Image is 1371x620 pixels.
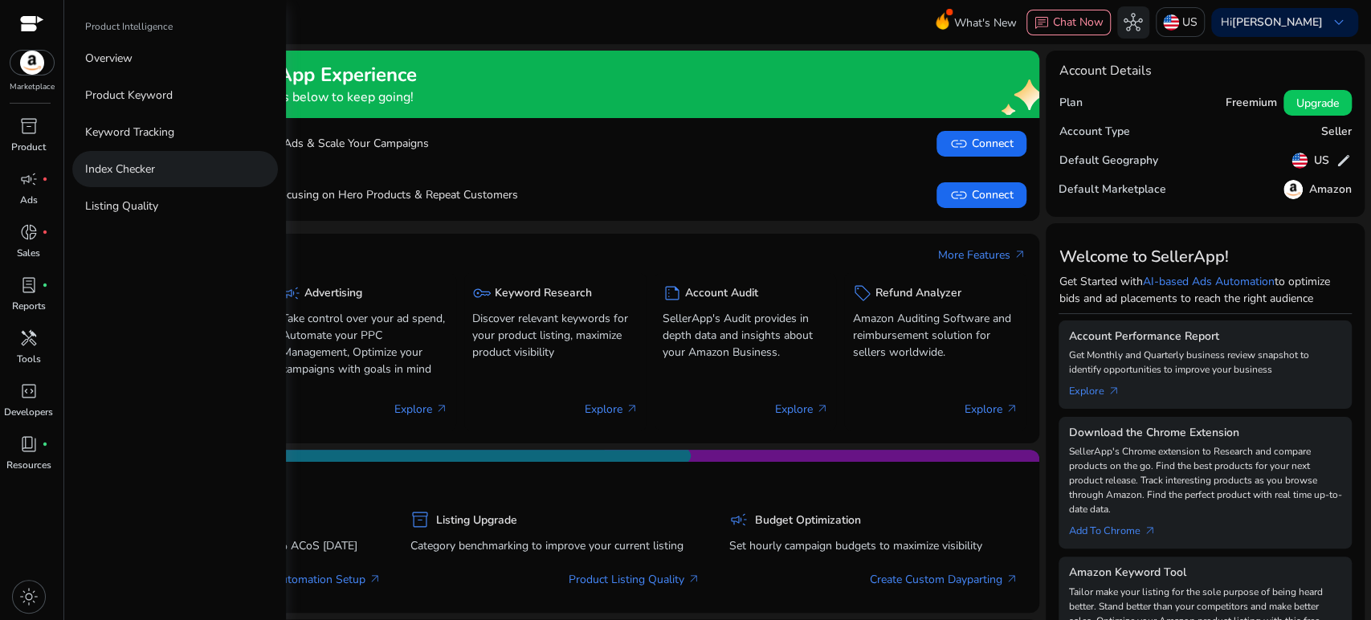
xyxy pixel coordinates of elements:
img: amazon.svg [10,51,54,75]
a: Add To Chrome [1068,516,1169,539]
span: donut_small [19,222,39,242]
p: Marketplace [10,81,55,93]
p: Ads [20,193,38,207]
p: Hi [1221,17,1323,28]
p: US [1182,8,1198,36]
span: book_4 [19,434,39,454]
span: Chat Now [1053,14,1104,30]
h3: Welcome to SellerApp! [1059,247,1352,267]
h5: Amazon Keyword Tool [1068,566,1342,580]
span: link [949,134,969,153]
span: arrow_outward [1006,573,1018,585]
h5: Account Performance Report [1068,330,1342,344]
p: Set hourly campaign budgets to maximize visibility [729,537,1019,554]
span: inventory_2 [19,116,39,136]
span: handyman [19,328,39,348]
span: edit [1336,153,1352,169]
p: Category benchmarking to improve your current listing [410,537,700,554]
span: arrow_outward [1014,248,1026,261]
span: sell [852,283,871,303]
span: Connect [949,134,1014,153]
p: Explore [585,401,639,418]
span: chat [1034,15,1050,31]
a: Explorearrow_outward [1068,377,1132,399]
img: us.svg [1163,14,1179,31]
p: Sales [17,246,40,260]
span: link [949,186,969,205]
span: Upgrade [1296,95,1339,112]
h5: Advertising [304,287,362,300]
span: light_mode [19,587,39,606]
span: inventory_2 [410,510,430,529]
span: arrow_outward [815,402,828,415]
b: [PERSON_NAME] [1232,14,1323,30]
p: Product Keyword [85,87,173,104]
span: arrow_outward [1143,524,1156,537]
p: Explore [774,401,828,418]
h5: Freemium [1226,96,1277,110]
p: Boost Sales by Focusing on Hero Products & Repeat Customers [112,186,518,203]
button: Upgrade [1283,90,1352,116]
span: arrow_outward [688,573,700,585]
span: fiber_manual_record [42,176,48,182]
p: Take control over your ad spend, Automate your PPC Management, Optimize your campaigns with goals... [282,310,448,377]
span: fiber_manual_record [42,282,48,288]
span: key [472,283,492,303]
p: Reports [12,299,46,313]
a: Product Listing Quality [569,571,700,588]
span: Connect [949,186,1014,205]
span: code_blocks [19,381,39,401]
button: hub [1117,6,1149,39]
a: AI-based Ads Automation [1142,274,1274,289]
h5: Account Audit [685,287,758,300]
h5: Plan [1059,96,1082,110]
h5: Refund Analyzer [875,287,961,300]
p: Overview [85,50,133,67]
a: Create Custom Dayparting [870,571,1018,588]
h5: Default Marketplace [1059,183,1165,197]
p: Get Started with to optimize bids and ad placements to reach the right audience [1059,273,1352,307]
p: Index Checker [85,161,155,177]
span: What's New [954,9,1017,37]
span: campaign [729,510,749,529]
span: arrow_outward [369,573,382,585]
span: arrow_outward [1006,402,1018,415]
p: Developers [4,405,53,419]
p: Get Monthly and Quarterly business review snapshot to identify opportunities to improve your busi... [1068,348,1342,377]
span: keyboard_arrow_down [1329,13,1349,32]
h5: Download the Chrome Extension [1068,426,1342,440]
a: More Featuresarrow_outward [938,247,1026,263]
p: Product [11,140,46,154]
p: Explore [965,401,1018,418]
span: arrow_outward [435,402,448,415]
img: amazon.svg [1283,180,1303,199]
h5: Budget Optimization [755,514,861,528]
p: SellerApp's Chrome extension to Research and compare products on the go. Find the best products f... [1068,444,1342,516]
p: Explore [394,401,448,418]
p: Tools [17,352,41,366]
p: Keyword Tracking [85,124,174,141]
span: summarize [663,283,682,303]
p: SellerApp's Audit provides in depth data and insights about your Amazon Business. [663,310,829,361]
span: fiber_manual_record [42,441,48,447]
h5: Amazon [1309,183,1352,197]
p: Product Intelligence [85,19,173,34]
span: lab_profile [19,275,39,295]
span: arrow_outward [1107,385,1120,398]
h5: Keyword Research [495,287,592,300]
p: Listing Quality [85,198,158,214]
span: arrow_outward [626,402,639,415]
img: us.svg [1291,153,1308,169]
h5: Account Type [1059,125,1129,139]
p: Resources [6,458,51,472]
button: linkConnect [936,131,1026,157]
h5: Seller [1321,125,1352,139]
h5: US [1314,154,1329,168]
span: campaign [19,169,39,189]
a: Smart Automation Setup [239,571,382,588]
h5: Default Geography [1059,154,1157,168]
h4: Account Details [1059,63,1151,79]
span: hub [1124,13,1143,32]
p: Discover relevant keywords for your product listing, maximize product visibility [472,310,639,361]
h5: Listing Upgrade [436,514,517,528]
